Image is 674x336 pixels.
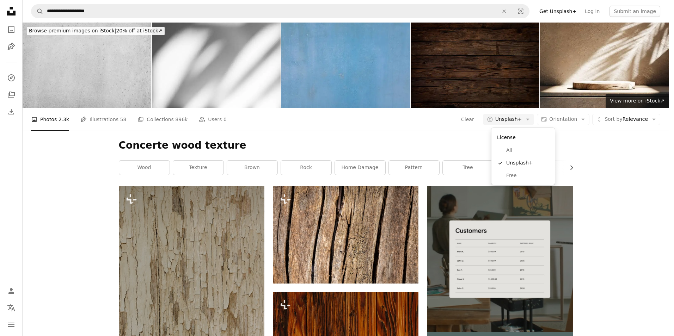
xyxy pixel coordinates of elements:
button: Unsplash+ [483,114,534,125]
span: All [506,147,549,154]
div: Unsplash+ [491,128,555,185]
span: Unsplash+ [506,160,549,167]
button: Orientation [537,114,589,125]
span: Free [506,172,549,179]
div: License [494,131,552,144]
span: Unsplash+ [495,116,522,123]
